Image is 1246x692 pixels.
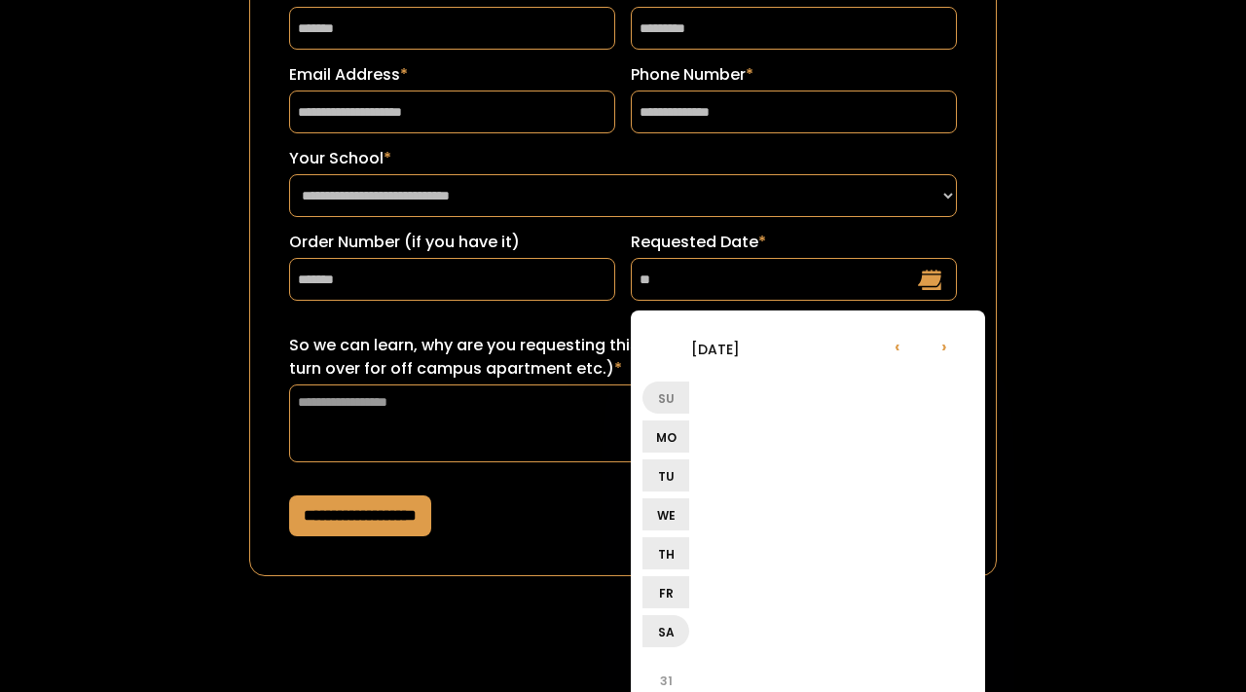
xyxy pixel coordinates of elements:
li: [DATE] [642,325,788,372]
li: Tu [642,459,689,492]
label: Email Address [289,63,615,87]
li: ‹ [874,322,921,369]
label: Phone Number [631,63,957,87]
li: Fr [642,576,689,608]
label: So we can learn, why are you requesting this date? (ex: sorority recruitment, lease turn over for... [289,334,957,381]
li: Sa [642,615,689,647]
li: Su [642,382,689,414]
li: We [642,498,689,530]
li: › [921,322,968,369]
label: Your School [289,147,957,170]
label: Requested Date [631,231,957,254]
label: Order Number (if you have it) [289,231,615,254]
li: Th [642,537,689,569]
li: Mo [642,420,689,453]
